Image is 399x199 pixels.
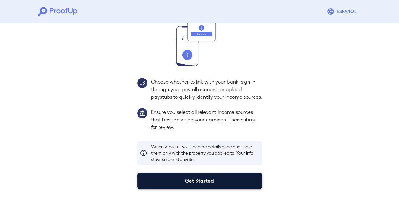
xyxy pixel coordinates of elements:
[137,173,262,189] button: Get Started
[324,5,361,18] button: Espanõl
[151,108,262,131] p: Ensure you select all relevant income sources that best describe your earnings. Then submit for r...
[137,78,147,88] img: group2.svg
[151,143,260,162] p: We only look at your income details once and share them only with the property you applied to. Yo...
[137,108,147,118] img: group1.svg
[176,20,223,66] img: transfer_money.svg
[151,78,262,101] p: Choose whether to link with your bank, sign in through your payroll account, or upload paystubs t...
